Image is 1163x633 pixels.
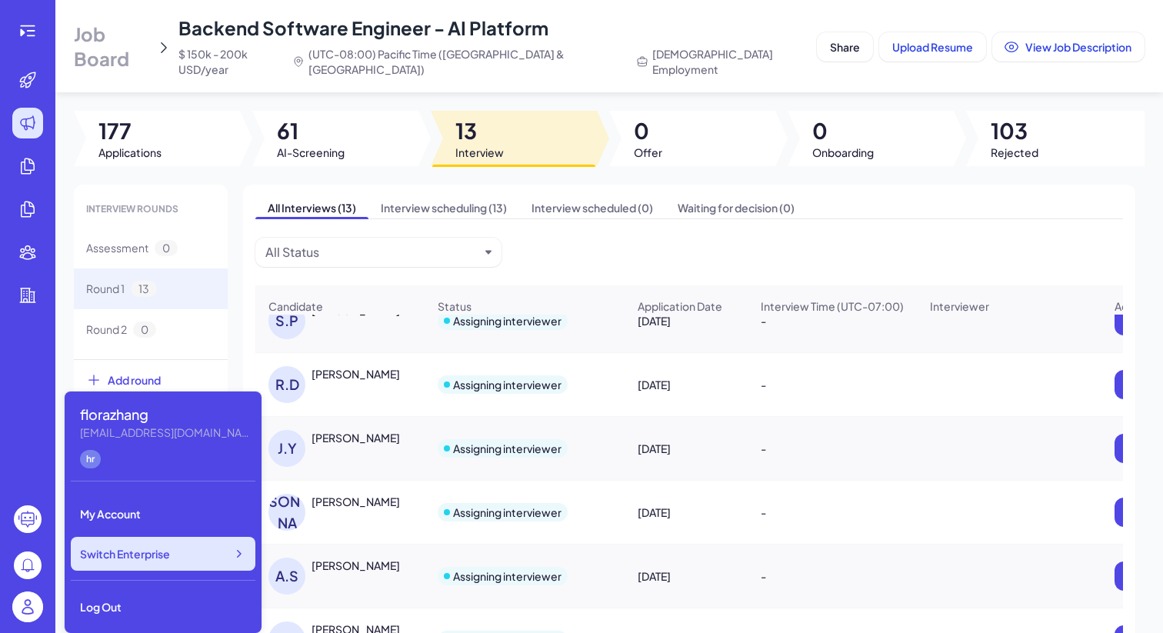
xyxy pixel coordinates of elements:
[455,145,504,160] span: Interview
[812,145,874,160] span: Onboarding
[634,117,662,145] span: 0
[108,372,161,388] span: Add round
[312,558,400,573] div: Alireza Seddighi
[930,298,989,314] span: Interviewer
[830,40,860,54] span: Share
[453,377,562,392] div: Assigning interviewer
[312,494,400,509] div: LOKESH JAIN
[312,430,400,445] div: Jiqi Yang
[665,197,807,218] span: Waiting for decision (0)
[71,497,255,531] div: My Account
[892,40,973,54] span: Upload Resume
[634,145,662,160] span: Offer
[748,427,916,470] div: -
[277,117,345,145] span: 61
[133,321,156,338] span: 0
[277,145,345,160] span: AI-Screening
[308,46,624,77] span: (UTC-08:00) Pacific Time ([GEOGRAPHIC_DATA] & [GEOGRAPHIC_DATA])
[625,555,747,598] div: [DATE]
[625,427,747,470] div: [DATE]
[155,240,178,256] span: 0
[761,298,904,314] span: Interview Time (UTC-07:00)
[368,197,519,218] span: Interview scheduling (13)
[268,558,305,595] div: A.S
[748,299,916,342] div: -
[638,298,722,314] span: Application Date
[98,145,162,160] span: Applications
[265,243,319,262] div: All Status
[438,298,472,314] span: Status
[748,491,916,534] div: -
[268,302,305,339] div: S.P
[255,197,368,218] span: All Interviews (13)
[519,197,665,218] span: Interview scheduled (0)
[131,281,157,297] span: 13
[80,404,249,425] div: florazhang
[992,32,1145,62] button: View Job Description
[74,191,228,228] div: INTERVIEW ROUNDS
[178,46,281,77] span: $ 150k - 200k USD/year
[12,591,43,622] img: user_logo.png
[268,494,305,531] div: [PERSON_NAME]
[812,117,874,145] span: 0
[652,46,811,77] span: [DEMOGRAPHIC_DATA] Employment
[268,366,305,403] div: R.D
[625,363,747,406] div: [DATE]
[86,321,127,338] span: Round 2
[991,145,1038,160] span: Rejected
[265,243,479,262] button: All Status
[74,22,150,71] span: Job Board
[1025,40,1131,54] span: View Job Description
[80,546,170,561] span: Switch Enterprise
[80,425,249,441] div: florazhang@joinbrix.com
[312,366,400,381] div: RAHUL DHIMAN
[991,117,1038,145] span: 103
[71,590,255,624] div: Log Out
[98,117,162,145] span: 177
[86,281,125,297] span: Round 1
[453,313,562,328] div: Assigning interviewer
[817,32,873,62] button: Share
[178,16,548,39] span: Backend Software Engineer - AI Platform
[879,32,986,62] button: Upload Resume
[1115,298,1148,314] span: Action
[86,240,148,256] span: Assessment
[455,117,504,145] span: 13
[748,555,916,598] div: -
[80,450,101,468] div: hr
[453,568,562,584] div: Assigning interviewer
[453,505,562,520] div: Assigning interviewer
[625,299,747,342] div: [DATE]
[74,359,228,400] button: Add round
[268,298,323,314] span: Candidate
[453,441,562,456] div: Assigning interviewer
[625,491,747,534] div: [DATE]
[748,363,916,406] div: -
[268,430,305,467] div: J.Y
